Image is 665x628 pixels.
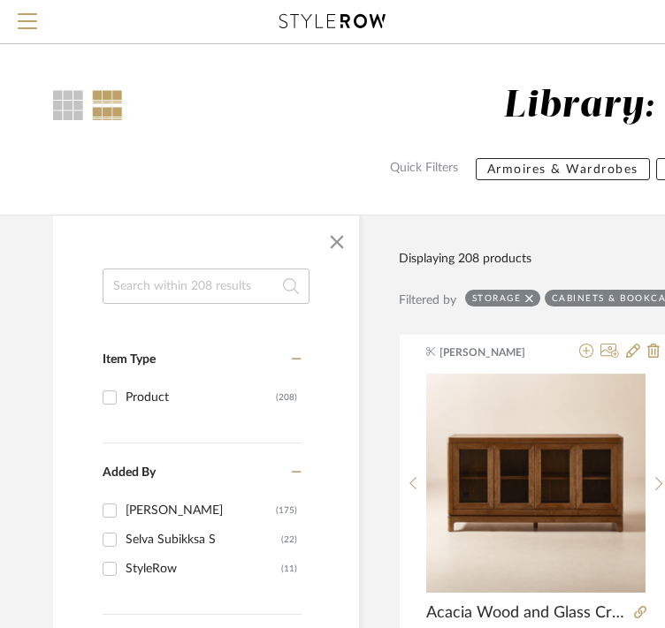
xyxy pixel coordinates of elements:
[426,374,646,593] img: Acacia Wood and Glass Credenza
[476,158,650,180] button: Armoires & Wardrobes
[103,353,156,366] span: Item Type
[319,224,355,260] button: Close
[440,344,551,360] span: [PERSON_NAME]
[103,466,156,479] span: Added By
[126,383,276,412] div: Product
[103,269,310,304] input: Search within 208 results
[276,383,297,412] div: (208)
[399,291,456,310] div: Filtered by
[399,249,531,269] div: Displaying 208 products
[472,292,522,304] div: Storage
[281,555,297,583] div: (11)
[281,526,297,554] div: (22)
[276,496,297,525] div: (175)
[426,603,627,623] span: Acacia Wood and Glass Credenza
[126,555,281,583] div: StyleRow
[126,526,281,554] div: Selva Subikksa S
[126,496,276,525] div: [PERSON_NAME]
[379,158,469,180] label: Quick Filters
